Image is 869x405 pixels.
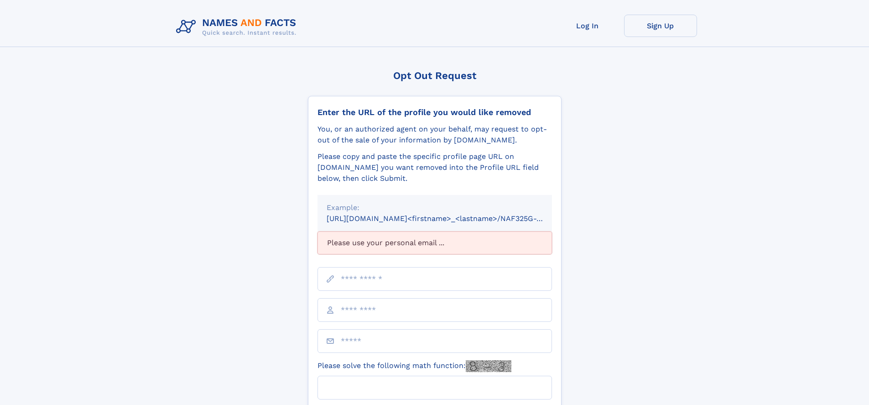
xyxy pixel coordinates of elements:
div: Please copy and paste the specific profile page URL on [DOMAIN_NAME] you want removed into the Pr... [317,151,552,184]
a: Log In [551,15,624,37]
a: Sign Up [624,15,697,37]
div: Opt Out Request [308,70,562,81]
img: Logo Names and Facts [172,15,304,39]
label: Please solve the following math function: [317,360,511,372]
div: Enter the URL of the profile you would like removed [317,107,552,117]
small: [URL][DOMAIN_NAME]<firstname>_<lastname>/NAF325G-xxxxxxxx [327,214,569,223]
div: Please use your personal email ... [317,231,552,254]
div: You, or an authorized agent on your behalf, may request to opt-out of the sale of your informatio... [317,124,552,146]
div: Example: [327,202,543,213]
